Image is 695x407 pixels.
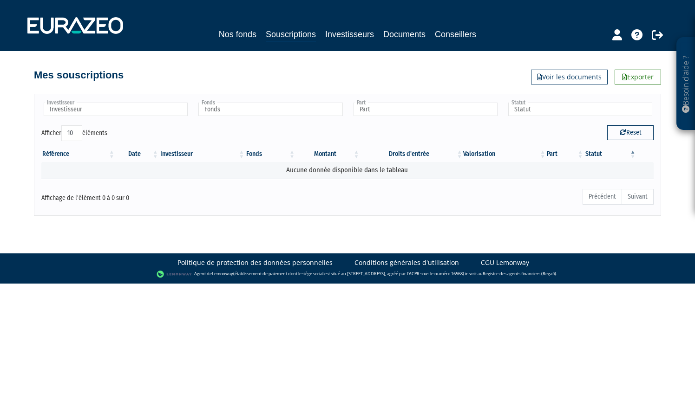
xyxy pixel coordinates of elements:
a: CGU Lemonway [481,258,529,267]
button: Reset [607,125,654,140]
th: Investisseur: activer pour trier la colonne par ordre croissant [159,146,246,162]
a: Investisseurs [325,28,374,41]
h4: Mes souscriptions [34,70,124,81]
img: 1732889491-logotype_eurazeo_blanc_rvb.png [27,17,123,34]
p: Besoin d'aide ? [681,42,691,126]
a: Lemonway [212,271,233,277]
th: Référence : activer pour trier la colonne par ordre croissant [41,146,116,162]
th: Date: activer pour trier la colonne par ordre croissant [116,146,159,162]
a: Exporter [615,70,661,84]
th: Valorisation: activer pour trier la colonne par ordre croissant [463,146,546,162]
a: Nos fonds [219,28,256,41]
img: logo-lemonway.png [157,270,192,279]
th: Fonds: activer pour trier la colonne par ordre croissant [245,146,296,162]
a: Conseillers [435,28,476,41]
div: Affichage de l'élément 0 à 0 sur 0 [41,188,288,203]
a: Voir les documents [531,70,608,84]
a: Registre des agents financiers (Regafi) [483,271,556,277]
a: Politique de protection des données personnelles [177,258,333,267]
th: Statut : activer pour trier la colonne par ordre d&eacute;croissant [584,146,637,162]
a: Souscriptions [266,28,316,42]
td: Aucune donnée disponible dans le tableau [41,162,654,178]
th: Montant: activer pour trier la colonne par ordre croissant [296,146,361,162]
a: Conditions générales d'utilisation [354,258,459,267]
a: Documents [383,28,426,41]
th: Part: activer pour trier la colonne par ordre croissant [547,146,584,162]
th: Droits d'entrée: activer pour trier la colonne par ordre croissant [361,146,464,162]
select: Afficheréléments [61,125,82,141]
label: Afficher éléments [41,125,107,141]
div: - Agent de (établissement de paiement dont le siège social est situé au [STREET_ADDRESS], agréé p... [9,270,686,279]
